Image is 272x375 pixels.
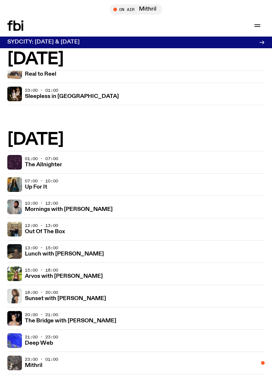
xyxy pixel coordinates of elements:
h3: Sleepless in [GEOGRAPHIC_DATA] [25,94,119,99]
h3: Real to Reel [25,72,56,77]
h3: Arvos with [PERSON_NAME] [25,274,103,279]
h3: SYDCITY: [DATE] & [DATE] [7,39,80,45]
h2: [DATE] [7,51,265,68]
h3: The Bridge with [PERSON_NAME] [25,318,116,324]
span: 18:00 - 20:00 [25,289,58,295]
span: 23:00 - 01:00 [25,356,58,362]
img: Marcus Whale is on the left, bent to his knees and arching back with a gleeful look his face He i... [7,87,22,101]
h3: Mithril [25,363,42,368]
span: 13:00 - 15:00 [25,245,58,251]
img: Tangela looks past her left shoulder into the camera with an inquisitive look. She is wearing a s... [7,289,22,303]
span: 07:00 - 10:00 [25,178,58,184]
h3: The Allnighter [25,162,62,168]
img: An abstract artwork in mostly grey, with a textural cross in the centre. There are metallic and d... [7,356,22,370]
span: 10:00 - 12:00 [25,200,58,206]
a: Up For It [25,183,47,190]
a: Sleepless in [GEOGRAPHIC_DATA] [25,92,119,99]
span: 15:00 - 18:00 [25,267,58,273]
a: The Allnighter [25,161,62,168]
span: 20:00 - 21:00 [25,312,58,318]
a: Mithril [25,361,42,368]
img: Matt and Kate stand in the music library and make a heart shape with one hand each. [7,222,22,236]
h2: [DATE] [7,132,265,148]
a: The Bridge with [PERSON_NAME] [25,317,116,324]
a: Sunset with [PERSON_NAME] [25,295,106,302]
img: Ify - a Brown Skin girl with black braided twists, looking up to the side with her tongue stickin... [7,177,22,192]
a: Lunch with [PERSON_NAME] [25,250,104,257]
img: Lizzie Bowles is sitting in a bright green field of grass, with dark sunglasses and a black top. ... [7,266,22,281]
a: Mornings with [PERSON_NAME] [25,205,113,212]
span: 23:00 - 01:00 [25,87,58,93]
span: 12:00 - 13:00 [25,223,58,228]
a: Out Of The Box [25,228,65,235]
img: An abstract artwork, in bright blue with amorphous shapes, illustrated shimmers and small drawn c... [7,333,22,348]
img: Izzy Page stands above looking down at Opera Bar. She poses in front of the Harbour Bridge in the... [7,244,22,259]
h3: Out Of The Box [25,229,65,235]
span: 01:00 - 07:00 [25,156,58,162]
span: 21:00 - 23:00 [25,334,58,340]
button: On AirMithril [110,4,162,15]
a: Arvos with [PERSON_NAME] [25,272,103,279]
a: Real to Reel [25,70,56,77]
img: Jasper Craig Adams holds a vintage camera to his eye, obscuring his face. He is wearing a grey ju... [7,64,22,79]
h3: Sunset with [PERSON_NAME] [25,296,106,302]
h3: Mornings with [PERSON_NAME] [25,207,113,212]
h3: Up For It [25,185,47,190]
img: Kana Frazer is smiling at the camera with her head tilted slightly to her left. She wears big bla... [7,200,22,214]
h3: Lunch with [PERSON_NAME] [25,251,104,257]
h3: Deep Web [25,341,53,346]
a: Deep Web [25,339,53,346]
